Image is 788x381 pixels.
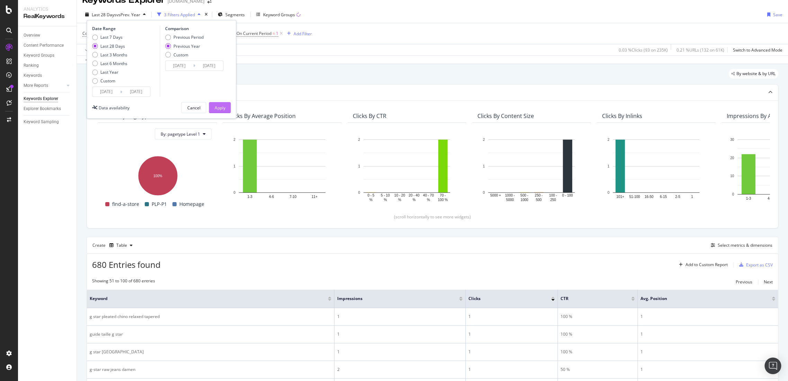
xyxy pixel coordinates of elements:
text: 0 [732,192,734,196]
text: 100 - [549,194,557,198]
div: Open Intercom Messenger [764,357,781,374]
text: 2 [358,138,360,142]
text: 1 [607,164,609,168]
text: % [398,198,401,202]
button: By: pagetype Level 1 [155,128,212,139]
div: Overview [24,32,40,39]
text: 250 - [535,194,543,198]
div: Apply [214,105,225,111]
div: Clicks By Inlinks [602,112,642,119]
button: Table [107,240,135,251]
div: Last 28 Days [100,43,125,49]
div: 1 [468,366,555,373]
div: Last Year [100,69,118,75]
div: times [203,11,209,18]
text: 0 [233,191,235,194]
div: Last 3 Months [100,52,127,58]
button: Add to Custom Report [676,259,728,270]
input: Start Date [92,87,120,97]
div: Previous Period [173,34,204,40]
text: 500 [536,198,541,202]
text: % [384,198,387,202]
div: 3 Filters Applied [164,12,195,18]
div: Explorer Bookmarks [24,105,61,112]
div: 2 [337,366,463,373]
button: Cancel [181,102,206,113]
span: vs Prev. Year [116,12,140,18]
a: Explorer Bookmarks [24,105,72,112]
input: End Date [195,61,223,71]
span: Avg. Position On Current Period [211,30,271,36]
button: 3 Filters Applied [154,9,203,20]
button: Export as CSV [736,259,773,270]
div: legacy label [728,69,778,79]
text: 6-15 [660,195,667,199]
div: RealKeywords [24,12,71,20]
text: 40 - 70 [423,194,434,198]
div: 1 [641,366,775,373]
div: Comparison [165,26,225,31]
text: % [369,198,373,202]
text: 1-3 [247,195,252,199]
div: 1 [468,331,555,337]
text: 5 - 10 [381,194,390,198]
span: PLP-P1 [152,200,167,208]
text: 100% [153,174,162,178]
div: g star [GEOGRAPHIC_DATA] [90,349,331,355]
text: 1 [483,164,485,168]
div: Data availability [99,105,129,111]
div: Keywords Explorer [24,95,58,102]
span: CTR [561,296,621,302]
text: % [412,198,415,202]
text: 101+ [616,195,624,199]
button: Apply [82,44,102,55]
text: 70 - [440,194,446,198]
span: Clicks [468,296,541,302]
div: 100 % [561,314,635,320]
div: Date Range [92,26,158,31]
text: 100 % [438,198,448,202]
button: Switch to Advanced Mode [730,44,782,55]
text: 2 [607,138,609,142]
a: Keywords [24,72,72,79]
span: = [272,30,275,36]
div: Previous Period [165,34,204,40]
button: Last 28 DaysvsPrev. Year [82,9,149,20]
div: Select metrics & dimensions [718,242,772,248]
div: 1 [468,349,555,355]
div: Cancel [187,105,200,111]
div: Previous Year [173,43,200,49]
text: 1 [691,195,693,199]
text: 10 - 20 [394,194,405,198]
div: Clicks By Average Position [228,112,296,119]
text: 1 [233,164,235,168]
text: 0 [483,191,485,194]
text: 20 - 40 [409,194,420,198]
div: 100 % [561,349,635,355]
div: Clicks By CTR [353,112,386,119]
div: Previous [736,279,752,285]
div: 1 [641,349,775,355]
div: Table [116,243,127,247]
div: Last 3 Months [92,52,127,58]
svg: A chart. [104,153,212,197]
text: 10 [730,174,734,178]
div: Last Year [92,69,127,75]
text: 0 [358,191,360,194]
button: Previous [736,278,752,286]
text: % [427,198,430,202]
div: Keyword Sampling [24,118,59,126]
div: 0.03 % Clicks ( 93 on 235K ) [619,47,668,53]
svg: A chart. [228,136,336,202]
svg: A chart. [477,136,585,202]
button: Next [764,278,773,286]
a: Overview [24,32,72,39]
span: By: pagetype Level 1 [161,131,200,137]
text: 4-6 [269,195,274,199]
svg: A chart. [353,136,461,202]
div: Switch to Advanced Mode [733,47,782,53]
text: 2 [483,138,485,142]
